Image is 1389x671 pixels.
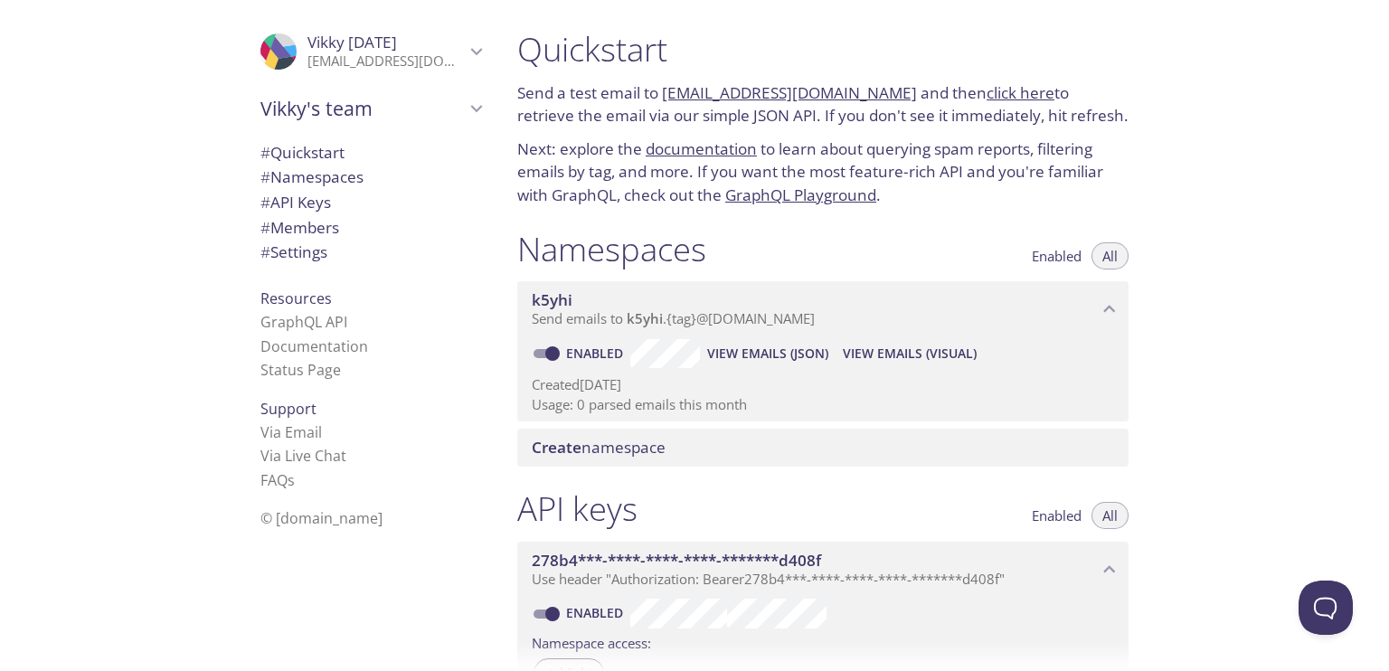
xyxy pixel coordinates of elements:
[246,165,496,190] div: Namespaces
[307,52,465,71] p: [EMAIL_ADDRESS][DOMAIN_NAME]
[246,240,496,265] div: Team Settings
[532,395,1114,414] p: Usage: 0 parsed emails this month
[260,96,465,121] span: Vikky's team
[260,142,345,163] span: Quickstart
[517,429,1129,467] div: Create namespace
[246,22,496,81] div: Vikky Raja
[260,446,346,466] a: Via Live Chat
[260,142,270,163] span: #
[260,166,270,187] span: #
[260,312,347,332] a: GraphQL API
[1091,502,1129,529] button: All
[563,345,630,362] a: Enabled
[260,470,295,490] a: FAQ
[246,190,496,215] div: API Keys
[532,375,1114,394] p: Created [DATE]
[288,470,295,490] span: s
[260,192,331,213] span: API Keys
[532,309,815,327] span: Send emails to . {tag} @[DOMAIN_NAME]
[260,508,383,528] span: © [DOMAIN_NAME]
[260,192,270,213] span: #
[260,399,317,419] span: Support
[700,339,836,368] button: View Emails (JSON)
[260,288,332,308] span: Resources
[246,85,496,132] div: Vikky's team
[627,309,663,327] span: k5yhi
[260,241,327,262] span: Settings
[246,140,496,165] div: Quickstart
[1091,242,1129,269] button: All
[260,360,341,380] a: Status Page
[1021,242,1092,269] button: Enabled
[1021,502,1092,529] button: Enabled
[517,281,1129,337] div: k5yhi namespace
[260,217,270,238] span: #
[260,241,270,262] span: #
[725,184,876,205] a: GraphQL Playground
[843,343,977,364] span: View Emails (Visual)
[532,628,651,655] label: Namespace access:
[563,604,630,621] a: Enabled
[260,422,322,442] a: Via Email
[260,166,364,187] span: Namespaces
[532,437,666,458] span: namespace
[517,29,1129,70] h1: Quickstart
[532,437,581,458] span: Create
[517,137,1129,207] p: Next: explore the to learn about querying spam reports, filtering emails by tag, and more. If you...
[836,339,984,368] button: View Emails (Visual)
[646,138,757,159] a: documentation
[307,32,397,52] span: Vikky [DATE]
[1299,581,1353,635] iframe: Help Scout Beacon - Open
[517,229,706,269] h1: Namespaces
[987,82,1054,103] a: click here
[260,336,368,356] a: Documentation
[707,343,828,364] span: View Emails (JSON)
[532,289,572,310] span: k5yhi
[517,81,1129,128] p: Send a test email to and then to retrieve the email via our simple JSON API. If you don't see it ...
[517,488,638,529] h1: API keys
[246,215,496,241] div: Members
[662,82,917,103] a: [EMAIL_ADDRESS][DOMAIN_NAME]
[260,217,339,238] span: Members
